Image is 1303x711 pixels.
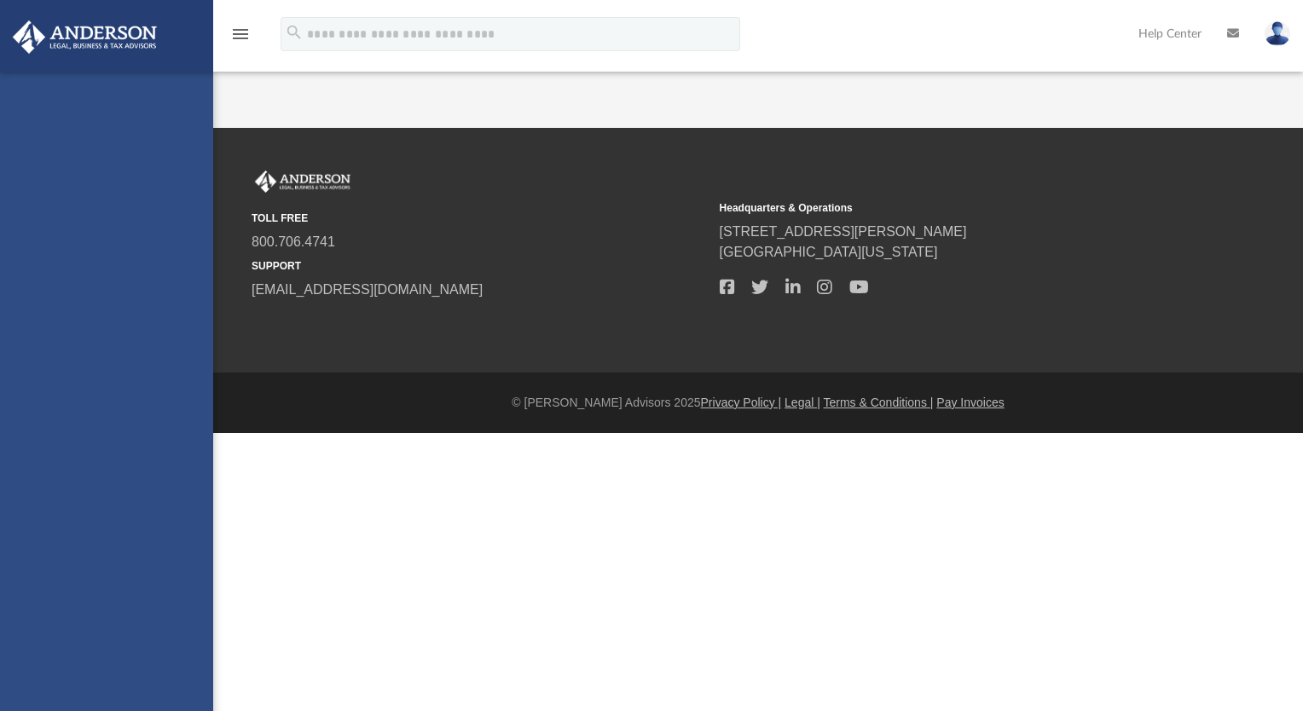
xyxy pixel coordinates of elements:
a: Pay Invoices [936,396,1004,409]
img: User Pic [1265,21,1290,46]
i: search [285,23,304,42]
a: [EMAIL_ADDRESS][DOMAIN_NAME] [252,282,483,297]
a: menu [230,32,251,44]
small: Headquarters & Operations [720,200,1176,216]
small: TOLL FREE [252,211,708,226]
div: © [PERSON_NAME] Advisors 2025 [213,394,1303,412]
a: [STREET_ADDRESS][PERSON_NAME] [720,224,967,239]
a: Privacy Policy | [701,396,782,409]
a: Terms & Conditions | [824,396,934,409]
a: 800.706.4741 [252,234,335,249]
small: SUPPORT [252,258,708,274]
a: [GEOGRAPHIC_DATA][US_STATE] [720,245,938,259]
img: Anderson Advisors Platinum Portal [8,20,162,54]
a: Legal | [785,396,820,409]
img: Anderson Advisors Platinum Portal [252,171,354,193]
i: menu [230,24,251,44]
